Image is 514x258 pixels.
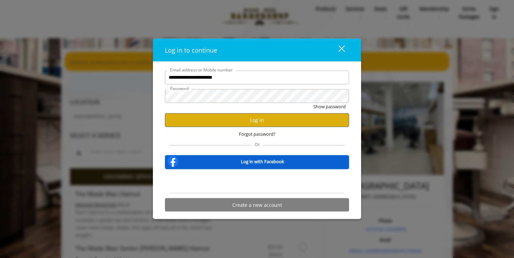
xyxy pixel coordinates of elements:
b: Log in with Facebook [241,158,284,165]
input: Email address or Mobile number [165,70,349,84]
img: facebook-logo [166,155,180,168]
div: close dialog [331,45,344,55]
button: Create a new account [165,198,349,212]
span: Or [251,141,263,147]
span: Log in to continue [165,46,217,54]
span: Forgot password? [239,130,276,137]
button: close dialog [326,43,349,57]
button: Log in [165,113,349,127]
iframe: Sign in with Google Button [214,174,300,189]
label: Password [167,85,192,91]
input: Password [165,89,349,103]
label: Email address or Mobile number [167,66,236,73]
button: Show password [313,103,346,110]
